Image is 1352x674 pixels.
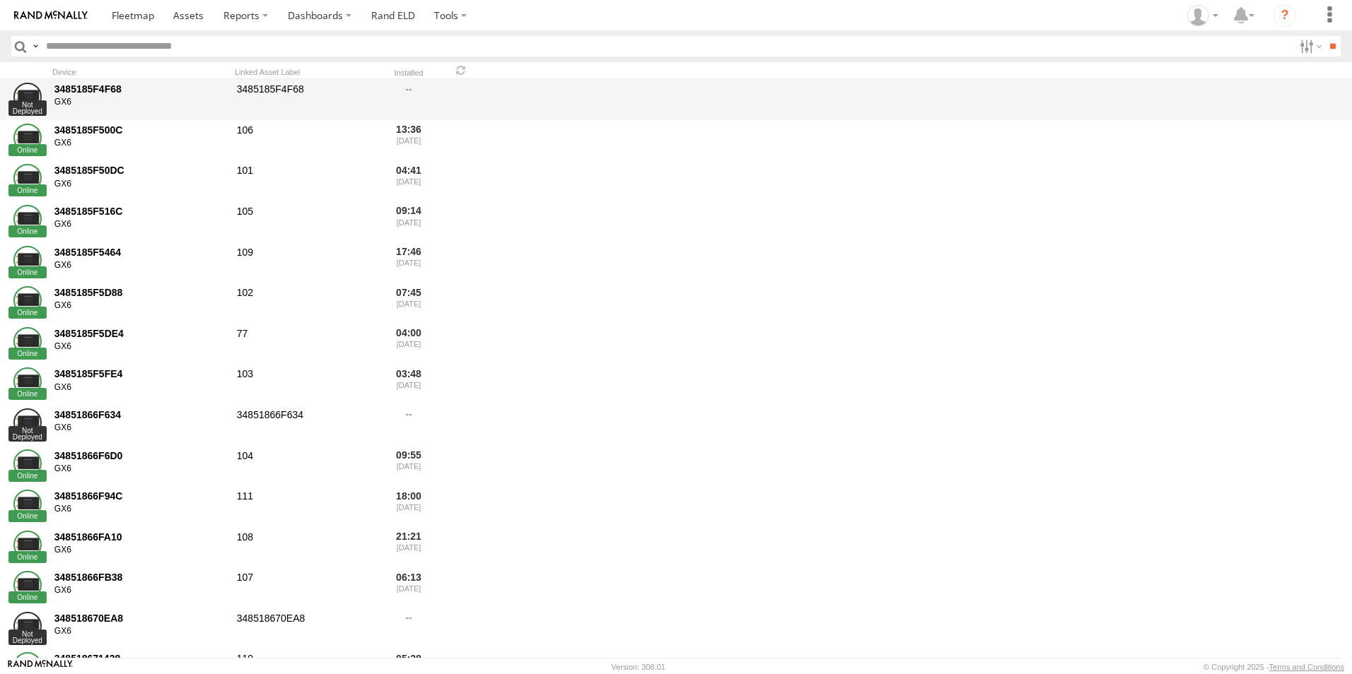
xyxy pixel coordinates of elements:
[1294,36,1324,57] label: Search Filter Options
[54,504,227,515] div: GX6
[54,408,227,421] div: 34851866F634
[54,205,227,218] div: 3485185F516C
[14,11,88,20] img: rand-logo.svg
[54,341,227,353] div: GX6
[1269,663,1344,671] a: Terms and Conditions
[235,162,376,201] div: 101
[52,67,229,77] div: Device
[235,122,376,160] div: 106
[235,284,376,322] div: 102
[382,284,436,322] div: 07:45 [DATE]
[54,626,227,637] div: GX6
[54,612,227,625] div: 348518670EA8
[54,219,227,230] div: GX6
[235,325,376,363] div: 77
[235,406,376,444] div: 34851866F634
[54,300,227,312] div: GX6
[54,97,227,108] div: GX6
[54,652,227,665] div: 348518671438
[382,122,436,160] div: 13:36 [DATE]
[54,463,227,475] div: GX6
[382,366,436,404] div: 03:48 [DATE]
[54,531,227,543] div: 34851866FA10
[382,569,436,608] div: 06:13 [DATE]
[235,67,376,77] div: Linked Asset Label
[453,64,470,77] span: Refresh
[54,164,227,177] div: 3485185F50DC
[54,124,227,136] div: 3485185F500C
[235,528,376,567] div: 108
[54,490,227,502] div: 34851866F94C
[54,83,227,95] div: 3485185F4F68
[54,422,227,434] div: GX6
[382,528,436,567] div: 21:21 [DATE]
[235,81,376,119] div: 3485185F4F68
[54,246,227,259] div: 3485185F5464
[235,447,376,485] div: 104
[382,447,436,485] div: 09:55 [DATE]
[54,585,227,596] div: GX6
[382,244,436,282] div: 17:46 [DATE]
[382,487,436,526] div: 18:00 [DATE]
[235,203,376,241] div: 105
[382,70,436,77] div: Installed
[382,203,436,241] div: 09:14 [DATE]
[54,382,227,394] div: GX6
[54,571,227,584] div: 34851866FB38
[54,367,227,380] div: 3485185F5FE4
[382,325,436,363] div: 04:00 [DATE]
[54,179,227,190] div: GX6
[235,610,376,648] div: 348518670EA8
[235,487,376,526] div: 111
[8,660,73,674] a: Visit our Website
[1204,663,1344,671] div: © Copyright 2025 -
[54,327,227,340] div: 3485185F5DE4
[235,366,376,404] div: 103
[1274,4,1296,27] i: ?
[382,162,436,201] div: 04:41 [DATE]
[54,449,227,462] div: 34851866F6D0
[235,569,376,608] div: 107
[54,138,227,149] div: GX6
[235,244,376,282] div: 109
[54,286,227,299] div: 3485185F5D88
[612,663,665,671] div: Version: 308.01
[1182,5,1223,26] div: Craig King
[30,36,41,57] label: Search Query
[54,545,227,556] div: GX6
[54,260,227,271] div: GX6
